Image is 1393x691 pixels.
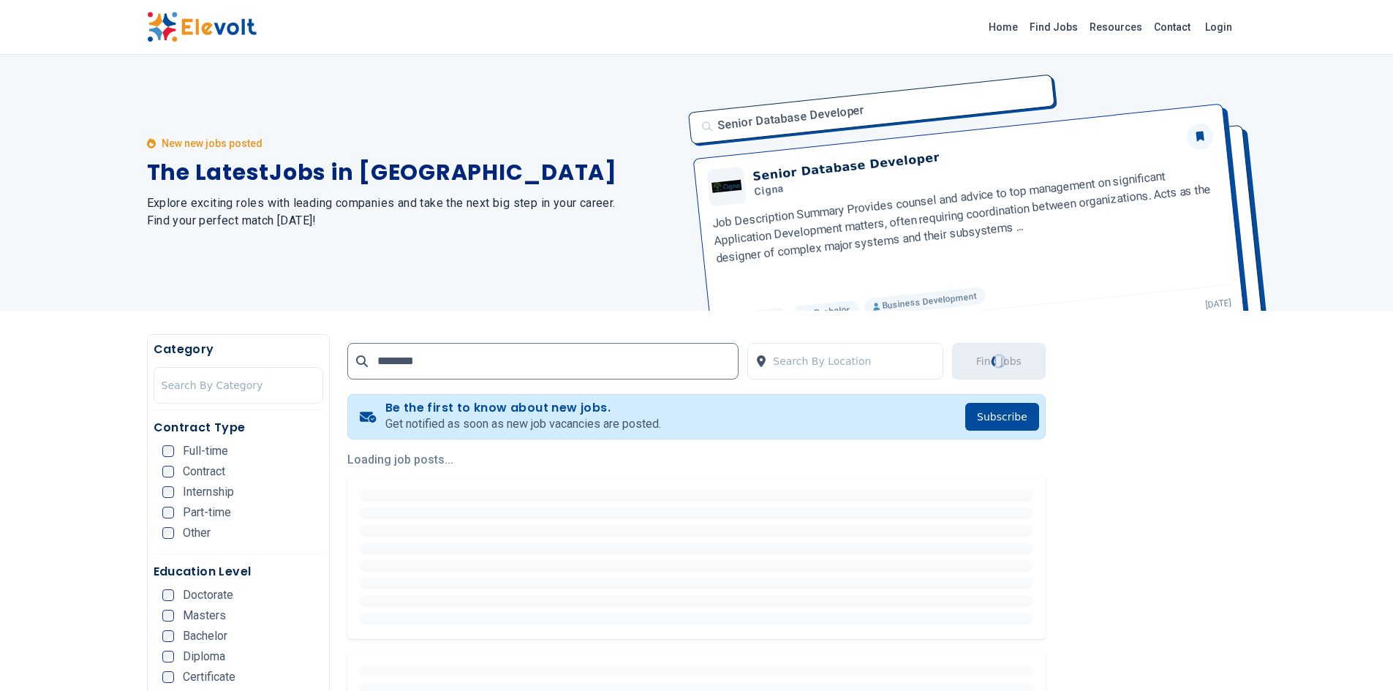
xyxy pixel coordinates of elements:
[162,651,174,662] input: Diploma
[1148,15,1196,39] a: Contact
[147,195,679,230] h2: Explore exciting roles with leading companies and take the next big step in your career. Find you...
[183,507,231,518] span: Part-time
[147,12,257,42] img: Elevolt
[385,415,661,433] p: Get notified as soon as new job vacancies are posted.
[162,507,174,518] input: Part-time
[183,671,235,683] span: Certificate
[183,651,225,662] span: Diploma
[162,589,174,601] input: Doctorate
[1024,15,1084,39] a: Find Jobs
[965,403,1039,431] button: Subscribe
[162,671,174,683] input: Certificate
[147,159,679,186] h1: The Latest Jobs in [GEOGRAPHIC_DATA]
[183,630,227,642] span: Bachelor
[183,527,211,539] span: Other
[183,589,233,601] span: Doctorate
[154,341,324,358] h5: Category
[154,563,324,581] h5: Education Level
[162,610,174,622] input: Masters
[162,445,174,457] input: Full-time
[183,466,225,477] span: Contract
[1084,15,1148,39] a: Resources
[162,527,174,539] input: Other
[385,401,661,415] h4: Be the first to know about new jobs.
[162,630,174,642] input: Bachelor
[183,445,228,457] span: Full-time
[983,15,1024,39] a: Home
[183,486,234,498] span: Internship
[1196,12,1241,42] a: Login
[154,419,324,437] h5: Contract Type
[992,354,1006,369] div: Loading...
[162,466,174,477] input: Contract
[347,451,1046,469] p: Loading job posts...
[162,486,174,498] input: Internship
[1320,621,1393,691] iframe: Chat Widget
[183,610,226,622] span: Masters
[952,343,1046,380] button: Find JobsLoading...
[162,136,263,151] p: New new jobs posted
